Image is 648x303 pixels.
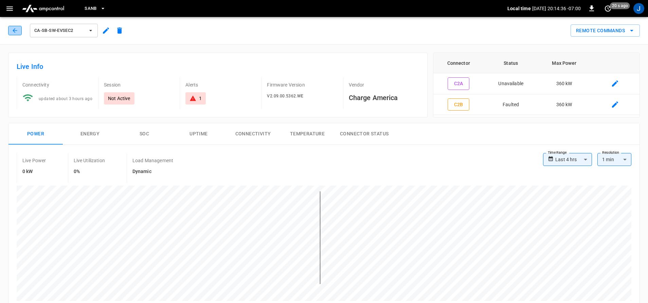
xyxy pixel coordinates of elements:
button: Power [8,123,63,145]
button: Connectivity [226,123,280,145]
p: Local time [507,5,531,12]
label: Resolution [602,150,619,155]
table: connector table [433,53,640,115]
button: set refresh interval [602,3,613,14]
th: Status [484,53,538,73]
h6: Charge America [349,92,419,103]
span: ca-sb-sw-evseC2 [34,27,85,35]
td: 360 kW [538,94,591,115]
button: Uptime [172,123,226,145]
h6: 0% [74,168,105,175]
span: updated about 3 hours ago [39,96,92,101]
span: SanB [85,5,97,13]
label: Time Range [548,150,567,155]
p: Firmware Version [267,81,337,88]
td: 360 kW [538,73,591,94]
th: Connector [433,53,484,73]
p: Vendor [349,81,419,88]
h6: Dynamic [132,168,173,175]
p: Live Power [22,157,46,164]
button: Temperature [280,123,335,145]
p: Not Active [108,95,130,102]
div: 1 min [597,153,631,166]
button: Remote Commands [571,24,640,37]
button: SanB [82,2,108,15]
button: SOC [117,123,172,145]
h6: Live Info [17,61,419,72]
button: ca-sb-sw-evseC2 [30,24,98,37]
div: Last 4 hrs [555,153,592,166]
span: V2.09.00.5362.WE [267,94,303,98]
span: 20 s ago [610,2,630,9]
td: Faulted [484,94,538,115]
button: C2B [448,98,469,111]
button: C2A [448,77,469,90]
th: Max Power [538,53,591,73]
div: remote commands options [571,24,640,37]
h6: 0 kW [22,168,46,175]
img: ampcontrol.io logo [19,2,67,15]
div: 1 [199,95,202,102]
div: profile-icon [633,3,644,14]
button: Connector Status [335,123,394,145]
p: [DATE] 20:14:36 -07:00 [532,5,581,12]
p: Connectivity [22,81,93,88]
p: Load Management [132,157,173,164]
p: Session [104,81,174,88]
p: Alerts [185,81,256,88]
p: Live Utilization [74,157,105,164]
button: Energy [63,123,117,145]
td: Unavailable [484,73,538,94]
